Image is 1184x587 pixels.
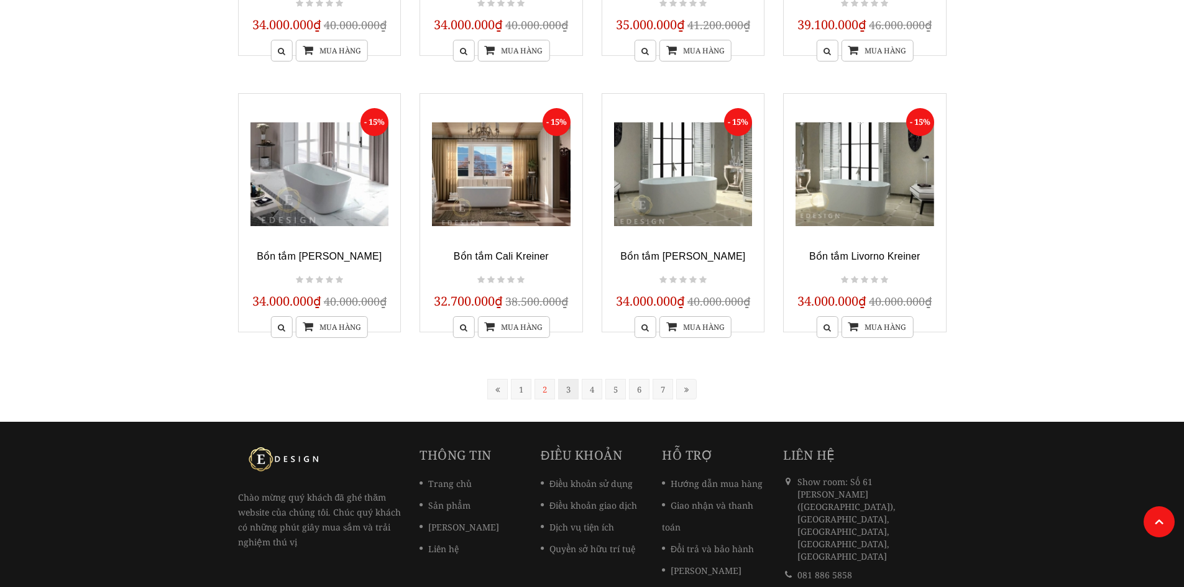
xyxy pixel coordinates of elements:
span: 34.000.000₫ [434,16,503,33]
i: Not rated yet! [487,275,495,286]
span: 34.000.000₫ [616,293,685,309]
i: Not rated yet! [659,275,667,286]
span: 46.000.000₫ [869,17,932,32]
a: 5 [605,379,626,399]
a: Quyền sở hữu trí tuệ [541,543,635,555]
a: Lên đầu trang [1144,506,1175,537]
i: Not rated yet! [517,275,525,286]
a: Hướng dẫn mua hàng [662,478,763,489]
a: Mua hàng [296,316,368,338]
i: Not rated yet! [871,275,878,286]
a: Mua hàng [477,40,549,61]
a: Mua hàng [659,316,732,338]
span: - 15% [543,108,571,136]
span: - 15% [724,108,752,136]
a: Mua hàng [841,40,913,61]
p: Chào mừng quý khách đã ghé thăm website của chúng tôi. Chúc quý khách có những phút giây mua sắm ... [238,447,402,549]
i: Not rated yet! [497,275,505,286]
i: Not rated yet! [679,275,687,286]
a: Điều khoản sử dụng [541,478,633,489]
span: 35.000.000₫ [616,16,685,33]
a: Dịch vụ tiện ích [541,521,614,533]
span: 34.000.000₫ [797,293,866,309]
i: Not rated yet! [316,275,323,286]
i: Not rated yet! [699,275,707,286]
span: 32.700.000₫ [434,293,503,309]
a: 081 886 5858 [797,569,852,581]
a: Điều khoản giao dịch [541,499,637,511]
a: Bồn tắm Cali Kreiner [454,251,549,262]
i: Not rated yet! [861,275,868,286]
a: Liên hệ [420,543,459,555]
a: 6 [629,379,649,399]
a: Giao nhận và thanh toán [662,499,753,533]
i: Not rated yet! [851,275,858,286]
a: Bồn tắm [PERSON_NAME] [620,251,745,262]
span: Show room: Số 61 [PERSON_NAME] ([GEOGRAPHIC_DATA]), [GEOGRAPHIC_DATA], [GEOGRAPHIC_DATA], [GEOGRA... [797,476,896,562]
i: Not rated yet! [336,275,343,286]
i: Not rated yet! [326,275,333,286]
a: 4 [582,379,602,399]
a: Hỗ trợ [662,447,713,463]
div: Not rated yet! [658,273,709,288]
div: Not rated yet! [839,273,890,288]
span: 40.000.000₫ [505,17,568,32]
span: 40.000.000₫ [324,17,387,32]
span: - 15% [906,108,934,136]
span: 40.000.000₫ [687,294,750,309]
div: Not rated yet! [475,273,526,288]
span: 40.000.000₫ [869,294,932,309]
a: Thông tin [420,447,492,463]
i: Not rated yet! [841,275,848,286]
i: Not rated yet! [477,275,485,286]
span: 40.000.000₫ [324,294,387,309]
i: Not rated yet! [881,275,888,286]
div: Not rated yet! [294,273,345,288]
span: 39.100.000₫ [797,16,866,33]
i: Not rated yet! [669,275,677,286]
a: Mua hàng [296,40,368,61]
span: - 15% [360,108,388,136]
i: Not rated yet! [296,275,303,286]
i: Not rated yet! [689,275,697,286]
span: 34.000.000₫ [252,16,321,33]
i: Not rated yet! [306,275,313,286]
a: Mua hàng [841,316,913,338]
span: 34.000.000₫ [252,293,321,309]
a: 3 [558,379,579,399]
a: [PERSON_NAME] [662,565,741,576]
a: Bồn tắm Livorno Kreiner [809,251,920,262]
i: Not rated yet! [507,275,515,286]
img: logo Kreiner Germany - Edesign Interior [238,447,331,471]
span: 38.500.000₫ [505,294,568,309]
a: Sản phẩm [420,499,470,511]
a: Bồn tắm [PERSON_NAME] [257,251,382,262]
a: Điều khoản [541,447,622,463]
span: Liên hệ [783,447,835,463]
a: Mua hàng [659,40,732,61]
a: [PERSON_NAME] [420,521,499,533]
a: 2 [535,379,555,399]
a: 7 [653,379,673,399]
a: 1 [511,379,531,399]
a: Đổi trả và bảo hành [662,543,754,555]
a: Trang chủ [420,478,472,489]
a: Mua hàng [477,316,549,338]
span: 41.200.000₫ [687,17,750,32]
